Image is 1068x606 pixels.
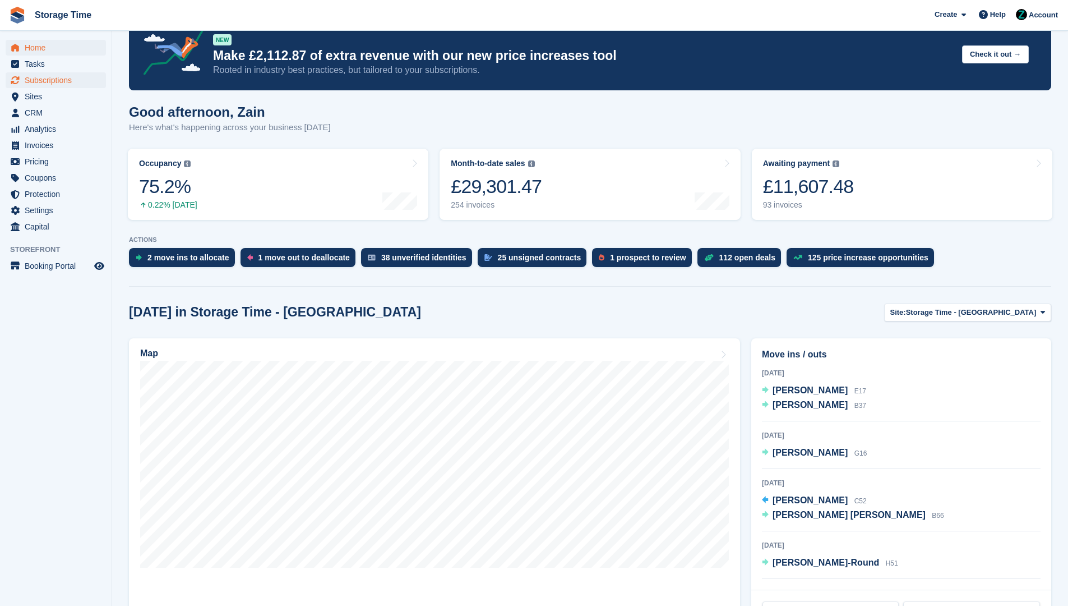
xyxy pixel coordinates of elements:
[719,253,775,262] div: 112 open deals
[762,368,1041,378] div: [DATE]
[368,254,376,261] img: verify_identity-adf6edd0f0f0b5bbfe63781bf79b02c33cf7c696d77639b501bdc392416b5a36.svg
[763,159,830,168] div: Awaiting payment
[886,559,898,567] span: H51
[451,175,542,198] div: £29,301.47
[6,40,106,56] a: menu
[213,64,953,76] p: Rooted in industry best practices, but tailored to your subscriptions.
[247,254,253,261] img: move_outs_to_deallocate_icon-f764333ba52eb49d3ac5e1228854f67142a1ed5810a6f6cc68b1a99e826820c5.svg
[139,200,197,210] div: 0.22% [DATE]
[6,105,106,121] a: menu
[6,170,106,186] a: menu
[381,253,466,262] div: 38 unverified identities
[762,398,866,413] a: [PERSON_NAME] B37
[599,254,604,261] img: prospect-51fa495bee0391a8d652442698ab0144808aea92771e9ea1ae160a38d050c398.svg
[25,40,92,56] span: Home
[25,154,92,169] span: Pricing
[478,248,593,273] a: 25 unsigned contracts
[139,159,181,168] div: Occupancy
[1016,9,1027,20] img: Zain Sarwar
[25,72,92,88] span: Subscriptions
[773,495,848,505] span: [PERSON_NAME]
[752,149,1052,220] a: Awaiting payment £11,607.48 93 invoices
[704,254,714,261] img: deal-1b604bf984904fb50ccaf53a9ad4b4a5d6e5aea283cecdc64d6e3604feb123c2.svg
[762,430,1041,440] div: [DATE]
[134,15,212,79] img: price-adjustments-announcement-icon-8257ccfd72463d97f412b2fc003d46551f7dbcb40ab6d574587a9cd5c0d94...
[6,203,106,218] a: menu
[129,121,331,134] p: Here's what's happening across your business [DATE]
[773,510,926,520] span: [PERSON_NAME] [PERSON_NAME]
[6,121,106,137] a: menu
[213,48,953,64] p: Make £2,112.87 of extra revenue with our new price increases tool
[25,137,92,153] span: Invoices
[762,446,867,461] a: [PERSON_NAME] G16
[833,160,839,167] img: icon-info-grey-7440780725fd019a000dd9b08b2336e03edf1995a4989e88bcd33f0948082b44.svg
[962,45,1029,64] button: Check it out →
[25,105,92,121] span: CRM
[93,259,106,273] a: Preview store
[361,248,478,273] a: 38 unverified identities
[762,508,944,523] a: [PERSON_NAME] [PERSON_NAME] B66
[451,200,542,210] div: 254 invoices
[890,307,906,318] span: Site:
[10,244,112,255] span: Storefront
[787,248,940,273] a: 125 price increase opportunities
[241,248,361,273] a: 1 move out to deallocate
[763,200,854,210] div: 93 invoices
[30,6,96,24] a: Storage Time
[6,89,106,104] a: menu
[25,186,92,202] span: Protection
[147,253,229,262] div: 2 move ins to allocate
[25,258,92,274] span: Booking Portal
[990,9,1006,20] span: Help
[762,384,866,398] a: [PERSON_NAME] E17
[129,305,421,320] h2: [DATE] in Storage Time - [GEOGRAPHIC_DATA]
[498,253,581,262] div: 25 unsigned contracts
[440,149,740,220] a: Month-to-date sales £29,301.47 254 invoices
[25,170,92,186] span: Coupons
[25,121,92,137] span: Analytics
[451,159,525,168] div: Month-to-date sales
[773,400,848,410] span: [PERSON_NAME]
[773,558,879,567] span: [PERSON_NAME]-Round
[762,588,1041,598] div: [DATE]
[140,348,158,359] h2: Map
[129,236,1051,244] p: ACTIONS
[808,253,928,262] div: 125 price increase opportunities
[128,149,428,220] a: Occupancy 75.2% 0.22% [DATE]
[793,255,802,260] img: price_increase_opportunities-93ffe204e8149a01c8c9dc8f82e8f89637d9d84a8eef4429ea346261dce0b2c0.svg
[610,253,686,262] div: 1 prospect to review
[213,34,232,45] div: NEW
[762,556,898,571] a: [PERSON_NAME]-Round H51
[6,219,106,235] a: menu
[6,56,106,72] a: menu
[773,448,848,457] span: [PERSON_NAME]
[763,175,854,198] div: £11,607.48
[9,7,26,24] img: stora-icon-8386f47178a22dfd0bd8f6a31ec36ba5ce8667c1dd55bd0f319d3a0aa187defe.svg
[6,154,106,169] a: menu
[592,248,697,273] a: 1 prospect to review
[184,160,191,167] img: icon-info-grey-7440780725fd019a000dd9b08b2336e03edf1995a4989e88bcd33f0948082b44.svg
[6,186,106,202] a: menu
[528,160,535,167] img: icon-info-grey-7440780725fd019a000dd9b08b2336e03edf1995a4989e88bcd33f0948082b44.svg
[6,72,106,88] a: menu
[935,9,957,20] span: Create
[854,402,866,410] span: B37
[25,203,92,218] span: Settings
[762,478,1041,488] div: [DATE]
[25,89,92,104] span: Sites
[762,494,867,508] a: [PERSON_NAME] C52
[6,258,106,274] a: menu
[906,307,1037,318] span: Storage Time - [GEOGRAPHIC_DATA]
[25,56,92,72] span: Tasks
[139,175,197,198] div: 75.2%
[773,385,848,395] span: [PERSON_NAME]
[1029,10,1058,21] span: Account
[854,497,867,505] span: C52
[129,248,241,273] a: 2 move ins to allocate
[697,248,787,273] a: 112 open deals
[854,449,867,457] span: G16
[762,348,1041,361] h2: Move ins / outs
[484,254,492,261] img: contract_signature_icon-13c848040528278c33f63329250d36e43548de30e8caae1d1a13099fd9432cc5.svg
[854,387,866,395] span: E17
[25,219,92,235] span: Capital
